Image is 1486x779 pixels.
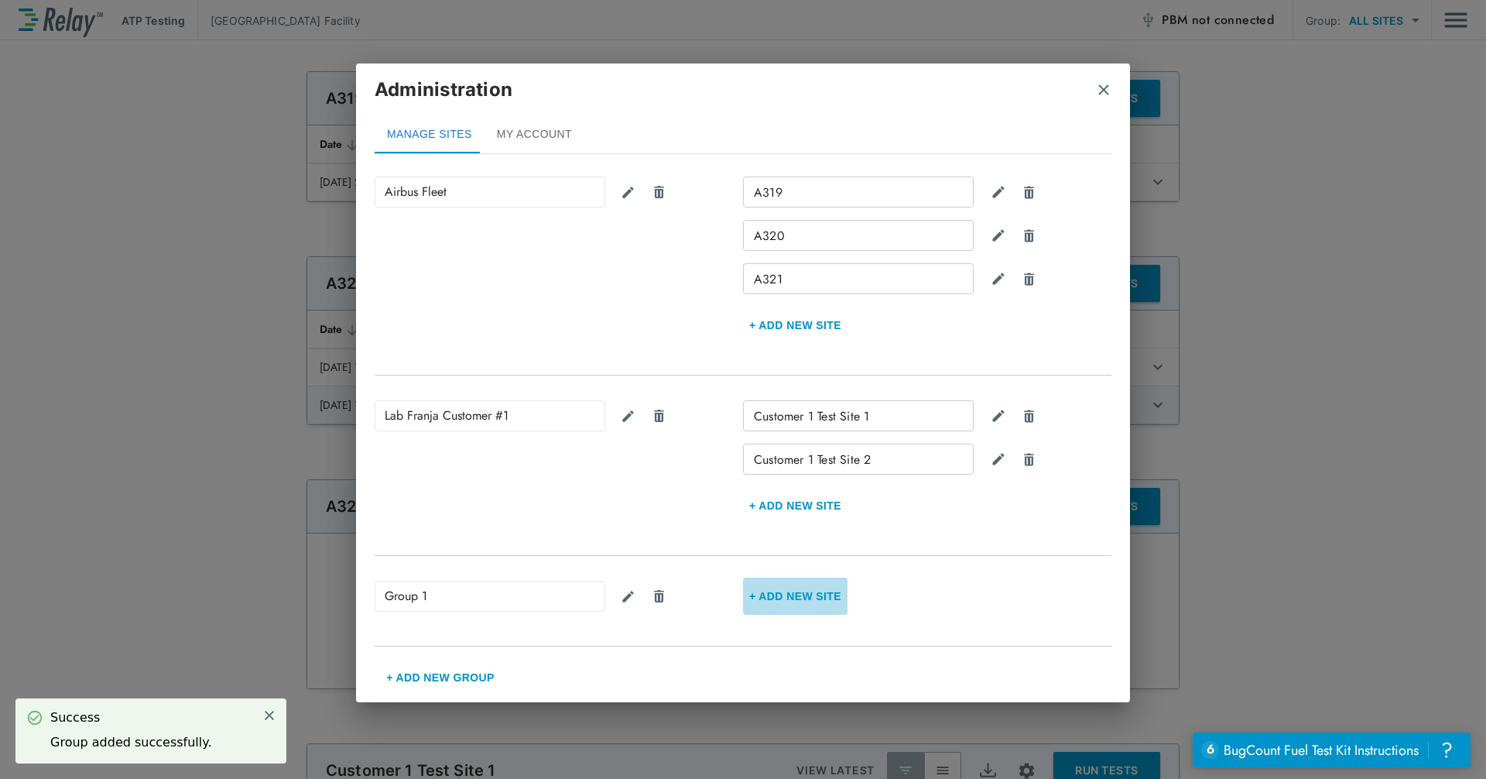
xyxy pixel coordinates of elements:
img: edit icon [621,589,635,604]
button: Delete site [1012,177,1043,208]
button: MY ACCOUNT [484,116,584,153]
button: Edit site [981,444,1012,475]
div: Lab Franja Customer #1 [375,400,605,431]
div: Customer 1 Test Site 1 [743,400,974,431]
div: A319 edit iconDrawer Icon [743,177,1111,208]
button: + Add New Group [375,659,506,696]
div: Customer 1 Test Site 1 edit iconDrawer Icon [743,400,1111,431]
button: Delete group [642,400,673,431]
div: Group added successfully. [50,733,212,752]
img: Delete site [1022,452,1036,467]
img: Success [27,710,43,726]
button: Delete group [642,581,673,612]
button: Edit group [611,400,642,431]
button: Edit site [981,263,1012,294]
img: Delete site [1022,185,1036,200]
div: Airbus Fleet [375,177,605,208]
img: Delete Icon [652,408,666,424]
img: Delete site [1022,228,1036,243]
button: Edit site [981,220,1012,251]
button: Delete site [1012,400,1043,431]
img: Delete Icon [652,589,666,604]
button: Edit group [611,177,642,208]
div: Success [50,709,212,727]
button: Edit site [981,177,1012,208]
div: A321 edit iconDrawer Icon [743,263,1111,294]
img: Close [1096,82,1111,98]
img: edit icon [621,409,635,424]
img: Delete Icon [652,184,666,200]
button: close [1096,82,1111,98]
button: + Add new Site [743,578,847,615]
div: Group 1 [375,581,605,612]
button: + Add new Site [743,487,847,524]
img: Edit site [991,184,1006,200]
img: Close Icon [262,709,276,722]
div: Customer 1 Test Site 2 [743,444,974,475]
img: Edit site [991,271,1006,287]
button: Edit site [981,400,1012,431]
div: A320 edit iconDrawer Icon [743,220,1111,251]
button: Delete group [642,177,673,208]
button: Edit group [611,581,642,612]
img: Delete site [1022,272,1036,287]
img: Edit site [991,451,1006,467]
button: Delete site [1012,220,1043,251]
p: Administration [375,76,512,104]
div: A319 [743,177,974,208]
img: edit icon [621,185,635,200]
div: A320 [743,220,974,251]
button: Delete site [1012,263,1043,294]
div: Customer 1 Test Site 2 edit iconDrawer Icon [743,444,1111,475]
button: + Add new Site [743,307,847,344]
div: A321 [743,263,974,294]
img: Edit site [991,228,1006,243]
iframe: Resource center [1193,733,1471,767]
img: Delete site [1022,409,1036,424]
button: Delete site [1012,444,1043,475]
button: MANAGE SITES [375,116,484,153]
img: Edit site [991,408,1006,424]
